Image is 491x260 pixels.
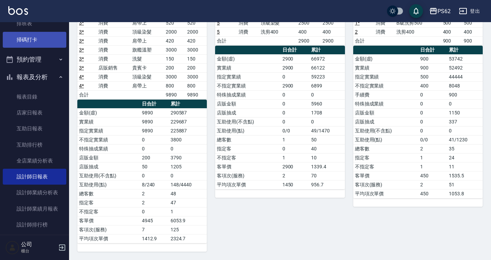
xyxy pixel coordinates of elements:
[131,27,164,36] td: 頂級染髮
[77,100,207,243] table: a dense table
[77,10,207,100] table: a dense table
[3,50,66,68] button: 預約管理
[97,45,131,54] td: 消費
[281,126,310,135] td: 0/0
[309,54,345,63] td: 66972
[447,90,483,99] td: 900
[140,153,169,162] td: 200
[164,90,185,99] td: 9890
[418,81,447,90] td: 400
[309,117,345,126] td: 0
[353,126,418,135] td: 互助使用(不含點)
[97,63,131,72] td: 店販銷售
[309,171,345,180] td: 70
[309,135,345,144] td: 50
[418,126,447,135] td: 0
[309,63,345,72] td: 66122
[140,180,169,189] td: 8/240
[215,72,280,81] td: 指定實業績
[447,63,483,72] td: 52492
[131,18,164,27] td: 肩帶上
[309,81,345,90] td: 6899
[169,153,207,162] td: 3790
[281,46,310,55] th: 日合計
[140,108,169,117] td: 9890
[281,135,310,144] td: 1
[418,171,447,180] td: 450
[297,36,321,45] td: 2900
[97,27,131,36] td: 消費
[140,135,169,144] td: 0
[447,108,483,117] td: 1150
[3,169,66,185] a: 設計師日報表
[281,153,310,162] td: 1
[215,153,280,162] td: 不指定客
[353,54,418,63] td: 金額(虛)
[418,90,447,99] td: 0
[353,171,418,180] td: 客單價
[77,162,140,171] td: 店販抽成
[281,54,310,63] td: 2900
[418,46,447,55] th: 日合計
[164,72,185,81] td: 3000
[77,225,140,234] td: 客項次(服務)
[418,99,447,108] td: 0
[353,144,418,153] td: 總客數
[6,241,19,254] img: Person
[447,144,483,153] td: 35
[418,108,447,117] td: 0
[353,99,418,108] td: 特殊抽成業績
[447,162,483,171] td: 11
[169,189,207,198] td: 48
[140,234,169,243] td: 1412.9
[418,72,447,81] td: 500
[309,99,345,108] td: 5960
[140,126,169,135] td: 9890
[418,153,447,162] td: 1
[297,18,321,27] td: 2500
[259,18,297,27] td: 頂級染髮
[395,27,441,36] td: 洗剪400
[215,10,345,46] table: a dense table
[3,68,66,86] button: 報表及分析
[353,63,418,72] td: 實業績
[164,45,185,54] td: 3000
[77,90,97,99] td: 合計
[353,36,374,45] td: 合計
[374,27,395,36] td: 消費
[353,72,418,81] td: 指定實業績
[215,54,280,63] td: 金額(虛)
[169,162,207,171] td: 1205
[131,63,164,72] td: 貴賓卡
[97,18,131,27] td: 消費
[169,234,207,243] td: 2324.7
[447,54,483,63] td: 53742
[131,54,164,63] td: 洗髮
[164,54,185,63] td: 150
[353,162,418,171] td: 不指定客
[281,108,310,117] td: 0
[447,135,483,144] td: 41/1230
[321,18,345,27] td: 2500
[3,121,66,137] a: 互助日報表
[131,72,164,81] td: 頂級染髮
[456,5,483,18] button: 登出
[309,162,345,171] td: 1339.4
[447,117,483,126] td: 337
[169,207,207,216] td: 1
[215,108,280,117] td: 店販抽成
[3,201,66,217] a: 設計師業績月報表
[97,81,131,90] td: 消費
[355,29,358,35] a: 2
[21,248,56,254] p: 櫃台
[185,45,207,54] td: 3000
[169,198,207,207] td: 47
[3,137,66,153] a: 互助排行榜
[169,135,207,144] td: 3800
[169,216,207,225] td: 6053.9
[169,117,207,126] td: 229687
[353,90,418,99] td: 手續費
[140,207,169,216] td: 0
[353,180,418,189] td: 客項次(服務)
[309,126,345,135] td: 49/1470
